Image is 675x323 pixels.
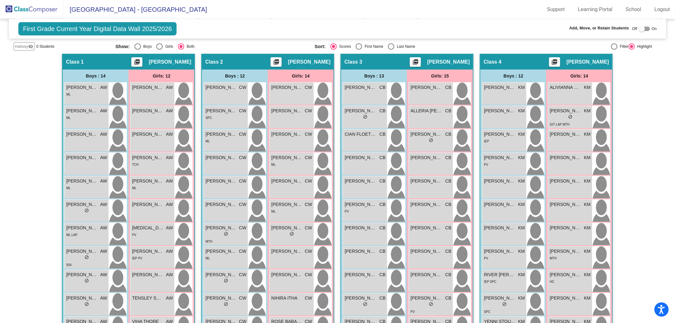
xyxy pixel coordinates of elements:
div: Boys : 13 [341,70,407,82]
span: [PERSON_NAME] [132,248,164,255]
span: IEP [484,140,489,143]
span: do_not_disturb_alt [290,232,294,236]
a: School [621,4,646,15]
span: [PERSON_NAME] [205,178,237,184]
span: HC [550,280,554,283]
span: do_not_disturb_alt [568,115,572,119]
span: CB [445,131,451,138]
span: AW [166,201,173,208]
span: CB [379,84,385,91]
span: CW [305,178,312,184]
span: [PERSON_NAME] [66,84,98,91]
span: ML LAP [66,233,77,237]
span: do_not_disturb_alt [429,302,433,306]
span: AW [100,295,107,301]
span: KM [518,201,525,208]
span: [PERSON_NAME] [66,178,98,184]
span: [PERSON_NAME] [345,108,376,114]
span: AW [100,225,107,231]
span: [PERSON_NAME] [484,225,516,231]
span: CB [445,225,451,231]
span: ML [66,116,71,120]
span: [PERSON_NAME] [271,154,303,161]
span: [PERSON_NAME] [205,271,237,278]
span: [PERSON_NAME] [484,178,516,184]
span: Class 3 [344,59,362,65]
a: Support [542,4,570,15]
span: [PERSON_NAME] [484,84,516,91]
span: [PERSON_NAME] [205,154,237,161]
span: KM [518,295,525,301]
span: AW [100,271,107,278]
span: 0 Students [36,44,54,49]
span: [PERSON_NAME] [345,84,376,91]
span: CB [445,178,451,184]
span: CB [445,108,451,114]
div: First Name [362,44,383,49]
span: do_not_disturb_alt [363,115,367,119]
span: [PERSON_NAME] [410,225,442,231]
span: [PERSON_NAME] [205,201,237,208]
span: CW [305,271,312,278]
mat-icon: picture_as_pdf [551,59,559,68]
span: [PERSON_NAME] [484,154,516,161]
span: CW [239,178,246,184]
span: [PERSON_NAME] [550,248,581,255]
span: [PERSON_NAME] [484,108,516,114]
span: [PERSON_NAME] [550,108,581,114]
span: [PERSON_NAME] [66,248,98,255]
span: [PERSON_NAME] POLL [410,271,442,278]
span: do_not_disturb_alt [502,302,507,306]
span: [PERSON_NAME] [66,271,98,278]
span: do_not_disturb_alt [429,138,433,142]
div: Girls: 14 [268,70,334,82]
span: KM [584,201,591,208]
span: NIHIRA ITHA [271,295,303,301]
span: MTH [205,240,212,243]
span: CW [305,248,312,255]
mat-icon: picture_as_pdf [133,59,141,68]
span: [PERSON_NAME] [132,108,164,114]
span: Sort: [315,44,326,49]
span: CB [379,108,385,114]
span: CB [379,201,385,208]
span: KM [584,178,591,184]
span: [PERSON_NAME] [66,201,98,208]
span: MTH [550,257,557,260]
span: PV [132,233,136,237]
div: Highlight [635,44,652,49]
span: [PERSON_NAME] [205,295,237,301]
span: [PERSON_NAME] [66,131,98,138]
span: [PERSON_NAME] [132,131,164,138]
span: CW [305,131,312,138]
span: On [652,26,657,32]
span: PV [345,210,349,213]
span: AW [100,154,107,161]
span: [PERSON_NAME] [345,178,376,184]
span: CW [239,108,246,114]
a: Logout [649,4,675,15]
span: Off [632,26,637,32]
button: Print Students Details [410,57,421,67]
mat-radio-group: Select an option [116,43,310,50]
span: PV [410,310,415,314]
span: CB [445,271,451,278]
span: GIT LAP MTH [550,123,569,126]
span: [PERSON_NAME] [288,59,330,65]
span: CW [239,295,246,301]
span: [PERSON_NAME] [550,271,581,278]
span: CW [305,295,312,301]
span: KM [518,131,525,138]
span: CW [239,271,246,278]
span: [PERSON_NAME] [132,84,164,91]
span: AW [100,248,107,255]
span: ML [271,210,276,213]
span: [PERSON_NAME] [PERSON_NAME] [66,108,98,114]
span: [PERSON_NAME] [66,154,98,161]
span: Hallway [15,44,28,49]
span: [PERSON_NAME] [66,295,98,301]
span: AW [166,178,173,184]
span: CW [239,248,246,255]
span: [PERSON_NAME] [205,108,237,114]
span: KM [584,131,591,138]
